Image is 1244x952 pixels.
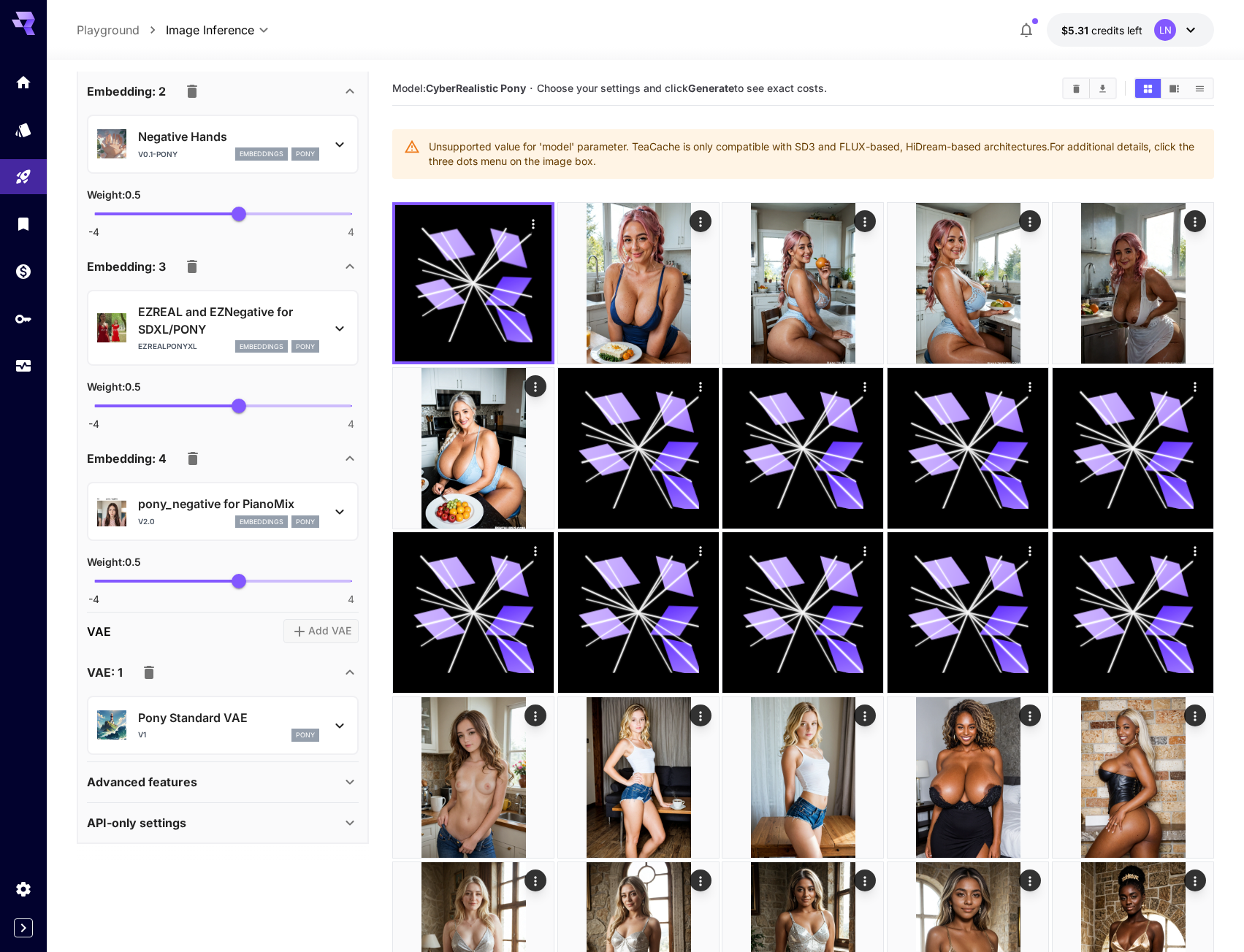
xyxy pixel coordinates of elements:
[138,495,319,513] p: pony_negative for PianoMix
[393,368,554,529] img: Ximx3IlB8PFSkcG5GaQz1Olvg9XPI9vkgqvdxkSAAAA
[15,168,32,186] div: Playground
[15,215,32,233] div: Library
[1161,79,1187,98] button: Show media in video view
[690,705,711,726] div: Actions
[1091,24,1142,37] span: credits left
[240,517,283,527] p: embeddings
[296,342,315,352] p: pony
[392,82,526,94] span: Model:
[97,703,348,748] div: Pony Standard VAEV1pony
[138,516,155,527] p: v2.0
[1184,705,1206,726] div: Actions
[97,297,348,359] div: EZREAL and EZNegative for SDXL/PONYEZRealPONYXLembeddingspony
[393,697,554,858] img: s3r6EPsXtjYs6fMBobBz7MIvkigazAvVs61WHr2uANivvO4yAVOoyDlBYRAAAA==
[87,664,123,681] p: VAE: 1
[429,134,1202,174] div: Unsupported value for 'model' parameter. TeaCache is only compatible with SD3 and FLUX-based, HiD...
[296,149,315,159] p: pony
[240,149,283,159] p: embeddings
[1184,870,1206,891] div: Actions
[558,203,719,364] img: 2tHe55X7GR4m1xxfNiais3pNmbFjGz3tnYSHbvcu8+UTrMD5O6SJKhSNKMwAAA=
[524,375,546,397] div: Actions
[15,880,32,898] div: Settings
[348,225,354,239] span: 4
[15,120,32,139] div: Models
[87,380,141,393] span: Weight : 0.5
[522,212,544,234] div: Actions
[690,210,711,232] div: Actions
[1184,540,1206,561] div: Actions
[855,705,877,726] div: Actions
[88,225,99,239] span: -4
[426,82,526,94] b: CyberRealistic Pony
[138,303,319,338] p: EZREAL and EZNegative for SDXL/PONY
[530,80,533,97] p: ·
[138,128,319,145] p: Negative Hands
[138,709,319,726] p: Pony Standard VAE
[87,764,359,799] div: Advanced features
[166,21,254,39] span: Image Inference
[77,21,166,39] nav: breadcrumb
[722,203,883,364] img: ODfE7aG7e0VD7G7zyXElml6CBf1G6z8kxz9KMvP7obUCBLY5oSsdOfvAAAAAA==
[138,341,197,352] p: EZRealPONYXL
[87,450,167,467] p: Embedding: 4
[1019,870,1041,891] div: Actions
[855,375,877,397] div: Actions
[87,82,166,100] p: Embedding: 2
[77,21,140,39] a: Playground
[348,592,354,607] span: 4
[1019,210,1041,232] div: Actions
[1134,77,1214,99] div: Show media in grid viewShow media in video viewShow media in list view
[87,655,359,690] div: VAE: 1
[1062,77,1117,99] div: Clear AllDownload All
[1135,79,1161,98] button: Show media in grid view
[1053,697,1213,858] img: 1HWnYE3szFTbE3qriGTEqydDQkByaNuUCwuArffXig8pnh16KaLxyubPrX1WOkj5J1lvG+0GafrCCQCbVpbgUelwXdxMABXEv...
[88,592,99,607] span: -4
[88,417,99,431] span: -4
[14,918,33,937] button: Expand sidebar
[1187,79,1213,98] button: Show media in list view
[97,489,348,534] div: pony_negative for PianoMixv2.0embeddingspony
[87,74,359,109] div: Embedding: 2
[348,417,354,431] span: 4
[87,441,359,476] div: Embedding: 4
[296,730,315,740] p: pony
[87,556,141,568] span: Weight : 0.5
[87,814,186,832] p: API-only settings
[1154,19,1176,41] div: LN
[87,623,111,640] p: VAE
[855,210,877,232] div: Actions
[1090,79,1115,98] button: Download All
[888,697,1048,858] img: V2IZd6n+5kxW7rCbwAs+Tt5qgT8Ud8AAA==
[240,342,283,352] p: embeddings
[1019,705,1041,726] div: Actions
[690,375,711,397] div: Actions
[138,729,146,740] p: V1
[138,149,178,160] p: v0.1-Pony
[296,517,315,527] p: pony
[524,870,546,891] div: Actions
[87,773,197,791] p: Advanced features
[1019,540,1041,561] div: Actions
[690,870,711,891] div: Actions
[1047,13,1214,47] button: $5.31363LN
[1064,79,1089,98] button: Clear All
[87,258,166,275] p: Embedding: 3
[1019,375,1041,397] div: Actions
[1061,23,1142,38] div: $5.31363
[688,82,734,94] b: Generate
[15,262,32,280] div: Wallet
[690,540,711,561] div: Actions
[1184,375,1206,397] div: Actions
[722,697,883,858] img: IaQt8Ltk2XErXrx4AAA==
[87,249,359,284] div: Embedding: 3
[1184,210,1206,232] div: Actions
[15,357,32,375] div: Usage
[524,705,546,726] div: Actions
[1061,24,1091,37] span: $5.31
[537,82,827,94] span: Choose your settings and click to see exact costs.
[97,122,348,166] div: Negative Handsv0.1-Ponyembeddingspony
[855,870,877,891] div: Actions
[855,540,877,561] div: Actions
